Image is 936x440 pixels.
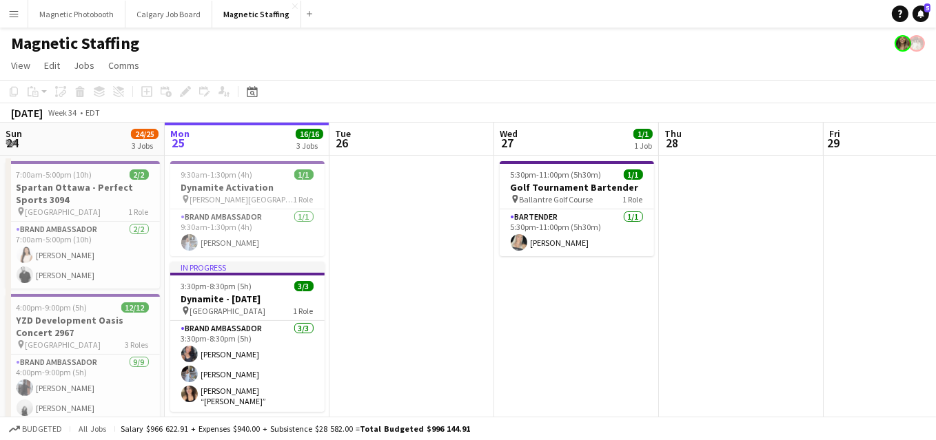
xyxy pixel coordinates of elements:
span: 2/2 [130,169,149,180]
div: 3 Jobs [296,140,323,151]
app-card-role: Brand Ambassador3/33:30pm-8:30pm (5h)[PERSON_NAME][PERSON_NAME][PERSON_NAME] “[PERSON_NAME]” [PER... [170,321,325,412]
h3: YZD Development Oasis Concert 2967 [6,314,160,339]
app-job-card: 9:30am-1:30pm (4h)1/1Dynamite Activation [PERSON_NAME][GEOGRAPHIC_DATA]1 RoleBrand Ambassador1/19... [170,161,325,256]
span: 3:30pm-8:30pm (5h) [181,281,252,291]
div: In progress [170,262,325,273]
div: 1 Job [634,140,652,151]
span: 3 Roles [125,339,149,350]
span: Week 34 [45,107,80,118]
span: 7:00am-5:00pm (10h) [17,169,92,180]
span: 5 [924,3,930,12]
h3: Golf Tournament Bartender [500,181,654,193]
span: Fri [829,127,840,140]
span: 28 [662,135,682,151]
app-user-avatar: Bianca Fantauzzi [895,35,911,52]
span: 24/25 [131,129,159,139]
div: [DATE] [11,106,43,120]
a: View [6,56,36,74]
span: Budgeted [22,424,62,434]
span: Mon [170,127,190,140]
app-card-role: Bartender1/15:30pm-11:00pm (5h30m)[PERSON_NAME] [500,209,654,256]
span: 1 Role [129,207,149,217]
span: 25 [168,135,190,151]
h3: Dynamite - [DATE] [170,293,325,305]
span: Wed [500,127,518,140]
span: Tue [335,127,351,140]
span: 27 [498,135,518,151]
span: [PERSON_NAME][GEOGRAPHIC_DATA] [190,194,294,205]
span: Total Budgeted $996 144.91 [360,423,470,434]
span: 9:30am-1:30pm (4h) [181,169,253,180]
span: All jobs [76,423,109,434]
span: 1/1 [633,129,653,139]
app-job-card: 5:30pm-11:00pm (5h30m)1/1Golf Tournament Bartender Ballantre Golf Course1 RoleBartender1/15:30pm-... [500,161,654,256]
app-job-card: In progress3:30pm-8:30pm (5h)3/3Dynamite - [DATE] [GEOGRAPHIC_DATA]1 RoleBrand Ambassador3/33:30p... [170,262,325,412]
a: Edit [39,56,65,74]
span: Ballantre Golf Course [520,194,593,205]
button: Magnetic Staffing [212,1,301,28]
a: Comms [103,56,145,74]
span: 1 Role [294,306,314,316]
span: 24 [3,135,22,151]
span: 16/16 [296,129,323,139]
span: [GEOGRAPHIC_DATA] [190,306,266,316]
span: 12/12 [121,302,149,313]
span: 1/1 [624,169,643,180]
span: [GEOGRAPHIC_DATA] [26,207,101,217]
div: EDT [85,107,100,118]
h3: Spartan Ottawa - Perfect Sports 3094 [6,181,160,206]
h3: Dynamite Activation [170,181,325,193]
span: 4:00pm-9:00pm (5h) [17,302,88,313]
span: Edit [44,59,60,72]
span: 1/1 [294,169,314,180]
h1: Magnetic Staffing [11,33,139,54]
a: Jobs [68,56,100,74]
span: Sun [6,127,22,140]
a: 5 [913,6,929,22]
div: 3 Jobs [132,140,158,151]
span: Thu [664,127,682,140]
span: Comms [108,59,139,72]
app-card-role: Brand Ambassador1/19:30am-1:30pm (4h)[PERSON_NAME] [170,209,325,256]
app-user-avatar: Kara & Monika [908,35,925,52]
span: 3/3 [294,281,314,291]
span: View [11,59,30,72]
span: 1 Role [294,194,314,205]
span: 1 Role [623,194,643,205]
span: Jobs [74,59,94,72]
span: 5:30pm-11:00pm (5h30m) [511,169,602,180]
div: Salary $966 622.91 + Expenses $940.00 + Subsistence $28 582.00 = [121,423,470,434]
span: 26 [333,135,351,151]
span: [GEOGRAPHIC_DATA] [26,339,101,350]
app-card-role: Brand Ambassador2/27:00am-5:00pm (10h)[PERSON_NAME][PERSON_NAME] [6,222,160,289]
app-job-card: 7:00am-5:00pm (10h)2/2Spartan Ottawa - Perfect Sports 3094 [GEOGRAPHIC_DATA]1 RoleBrand Ambassado... [6,161,160,289]
button: Calgary Job Board [125,1,212,28]
button: Magnetic Photobooth [28,1,125,28]
button: Budgeted [7,421,64,437]
span: 29 [827,135,840,151]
